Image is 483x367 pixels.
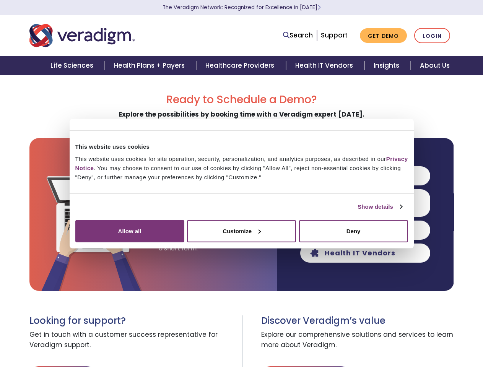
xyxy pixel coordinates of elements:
a: Login [414,28,450,44]
a: About Us [411,56,459,75]
a: Search [283,30,313,41]
a: Insights [364,56,411,75]
span: Explore our comprehensive solutions and services to learn more about Veradigm. [261,326,454,354]
h3: Looking for support? [29,315,236,326]
a: Healthcare Providers [196,56,286,75]
button: Allow all [75,220,184,242]
h2: Ready to Schedule a Demo? [29,93,454,106]
h3: Discover Veradigm’s value [261,315,454,326]
a: Get Demo [360,28,407,43]
a: The Veradigm Network: Recognized for Excellence in [DATE]Learn More [163,4,321,11]
a: Health IT Vendors [286,56,364,75]
span: Get in touch with a customer success representative for Veradigm support. [29,326,236,354]
button: Deny [299,220,408,242]
a: Show details [358,202,402,211]
button: Customize [187,220,296,242]
img: Veradigm logo [29,23,135,48]
span: Learn More [317,4,321,11]
a: Life Sciences [41,56,105,75]
div: This website uses cookies [75,142,408,151]
div: This website uses cookies for site operation, security, personalization, and analytics purposes, ... [75,154,408,182]
a: Support [321,31,348,40]
a: Privacy Notice [75,155,408,171]
a: Health Plans + Payers [105,56,196,75]
strong: Explore the possibilities by booking time with a Veradigm expert [DATE]. [119,110,364,119]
